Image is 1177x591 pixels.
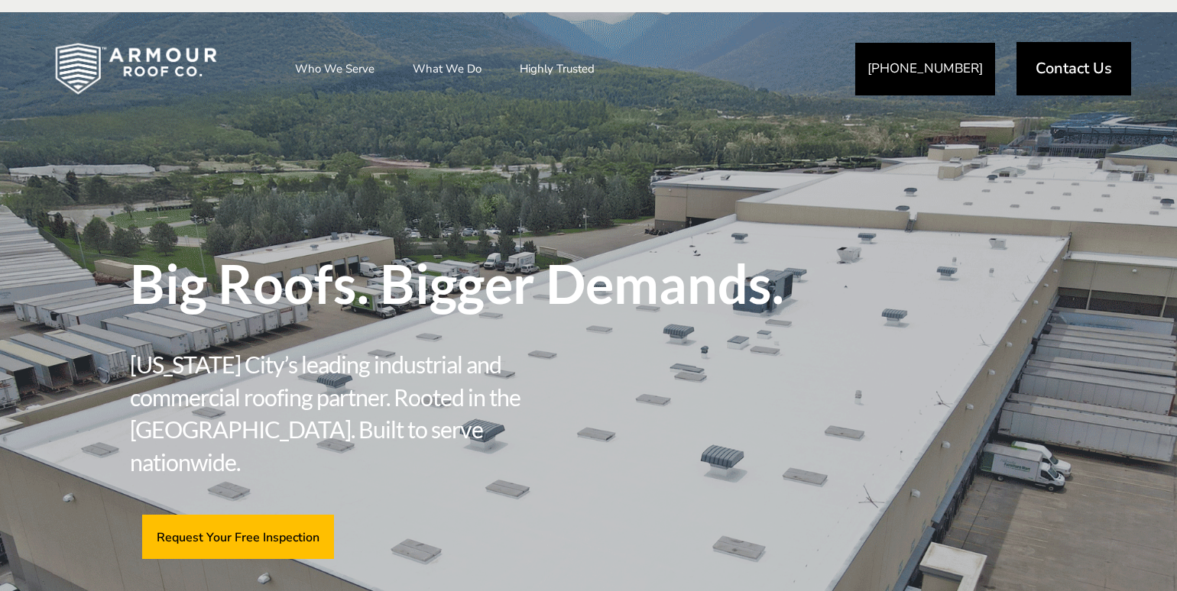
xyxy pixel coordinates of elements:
span: Request Your Free Inspection [157,529,319,544]
a: What We Do [397,50,497,88]
a: Request Your Free Inspection [142,515,334,558]
span: [US_STATE] City’s leading industrial and commercial roofing partner. Rooted in the [GEOGRAPHIC_DA... [130,348,583,478]
img: Industrial and Commercial Roofing Company | Armour Roof Co. [31,31,242,107]
span: Contact Us [1036,61,1112,76]
a: [PHONE_NUMBER] [855,43,995,95]
a: Who We Serve [280,50,390,88]
a: Highly Trusted [504,50,610,88]
span: Big Roofs. Bigger Demands. [130,257,810,310]
a: Contact Us [1016,42,1131,95]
